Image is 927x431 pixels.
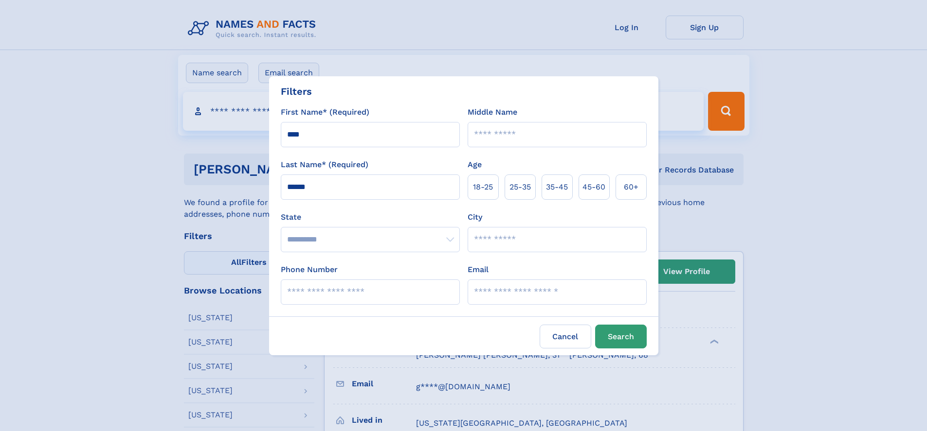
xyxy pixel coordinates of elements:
[540,325,591,348] label: Cancel
[468,264,489,276] label: Email
[281,84,312,99] div: Filters
[468,106,517,118] label: Middle Name
[468,211,482,223] label: City
[281,211,460,223] label: State
[509,181,531,193] span: 25‑35
[546,181,568,193] span: 35‑45
[468,159,482,171] label: Age
[281,159,368,171] label: Last Name* (Required)
[582,181,605,193] span: 45‑60
[624,181,638,193] span: 60+
[281,264,338,276] label: Phone Number
[595,325,647,348] button: Search
[281,106,369,118] label: First Name* (Required)
[473,181,493,193] span: 18‑25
